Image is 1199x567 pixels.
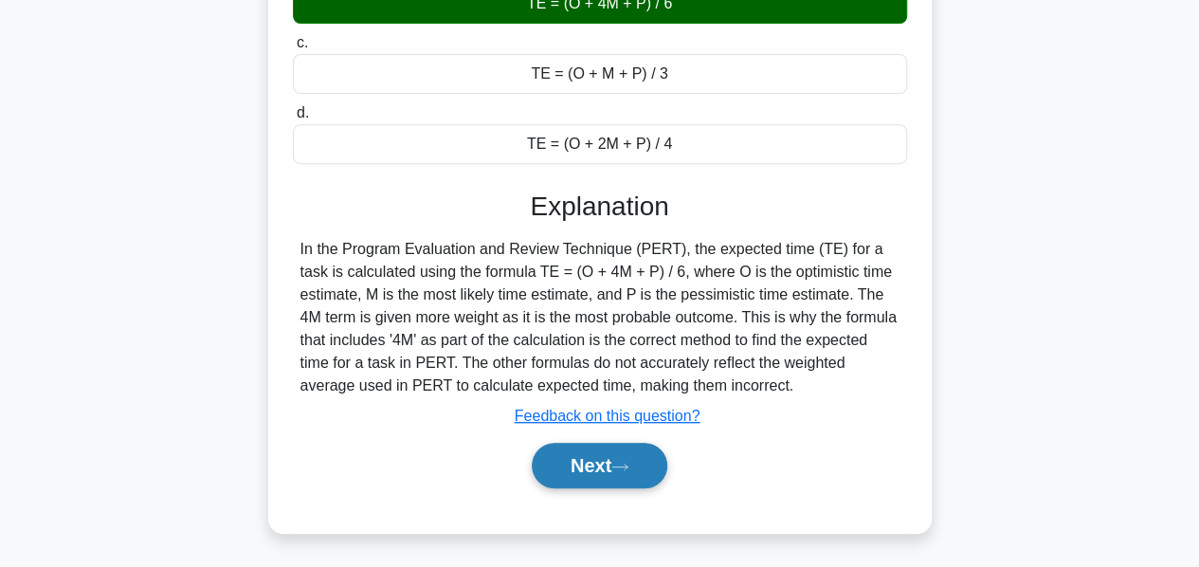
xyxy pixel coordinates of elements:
[293,54,907,94] div: TE = (O + M + P) / 3
[293,124,907,164] div: TE = (O + 2M + P) / 4
[515,408,700,424] a: Feedback on this question?
[297,104,309,120] span: d.
[297,34,308,50] span: c.
[304,191,896,223] h3: Explanation
[300,238,899,397] div: In the Program Evaluation and Review Technique (PERT), the expected time (TE) for a task is calcu...
[532,443,667,488] button: Next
